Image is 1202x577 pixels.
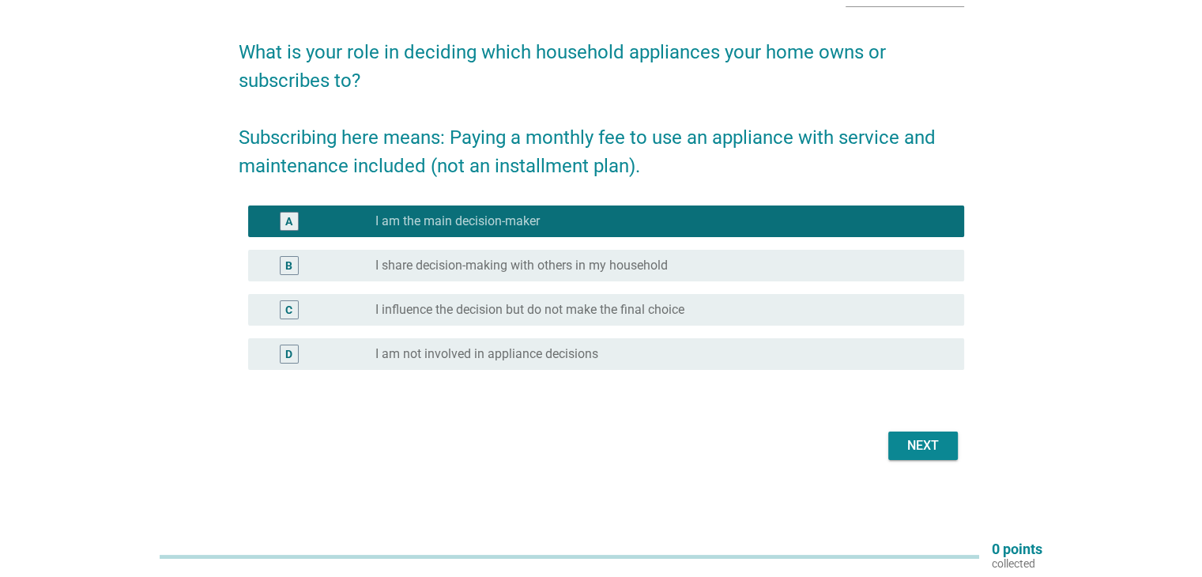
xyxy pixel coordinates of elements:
label: I am not involved in appliance decisions [375,346,598,362]
div: C [285,302,292,319]
label: I influence the decision but do not make the final choice [375,302,684,318]
div: D [285,346,292,363]
button: Next [888,432,958,460]
div: B [285,258,292,274]
div: Next [901,436,945,455]
p: 0 points [992,542,1042,556]
label: I am the main decision-maker [375,213,540,229]
h2: What is your role in deciding which household appliances your home owns or subscribes to? Subscri... [239,22,964,180]
div: A [285,213,292,230]
p: collected [992,556,1042,571]
label: I share decision-making with others in my household [375,258,668,273]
